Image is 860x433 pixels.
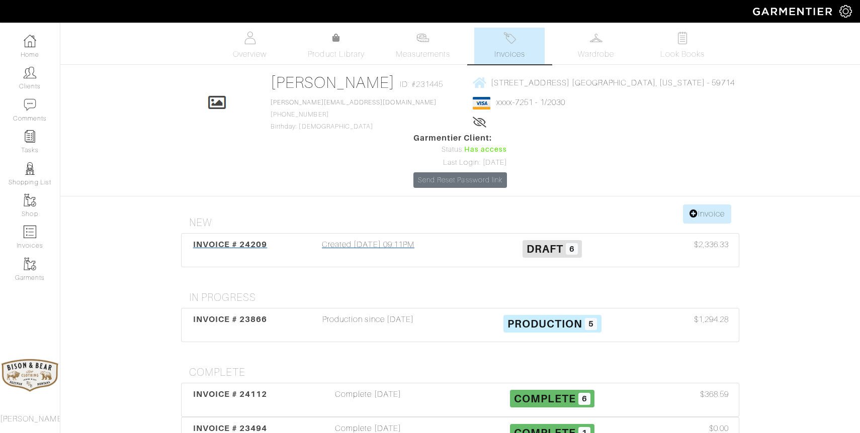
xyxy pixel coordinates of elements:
img: todo-9ac3debb85659649dc8f770b8b6100bb5dab4b48dedcbae339e5042a72dfd3cc.svg [676,32,689,44]
span: Product Library [308,48,365,60]
span: [PHONE_NUMBER] Birthday: [DEMOGRAPHIC_DATA] [271,99,437,130]
span: [STREET_ADDRESS] [GEOGRAPHIC_DATA], [US_STATE] - 59714 [491,78,735,87]
a: [PERSON_NAME] [271,73,395,91]
img: gear-icon-white-bd11855cb880d31180b6d7d6211b90ccbf57a29d726f0c71d8c61bd08dd39cc2.png [839,5,852,18]
div: Status: [413,144,507,155]
span: Complete [514,392,576,405]
a: xxxx-7251 - 1/2030 [496,98,565,107]
img: comment-icon-a0a6a9ef722e966f86d9cbdc48e553b5cf19dbc54f86b18d962a5391bc8f6eb6.png [24,98,36,111]
img: orders-icon-0abe47150d42831381b5fb84f609e132dff9fe21cb692f30cb5eec754e2cba89.png [24,226,36,238]
span: Overview [233,48,267,60]
span: INVOICE # 23494 [193,423,268,433]
span: $2,336.33 [694,239,729,251]
div: Last Login: [DATE] [413,157,507,168]
span: Look Books [660,48,705,60]
a: [PERSON_NAME][EMAIL_ADDRESS][DOMAIN_NAME] [271,99,437,106]
span: Wardrobe [578,48,614,60]
h4: Complete [189,366,739,379]
a: [STREET_ADDRESS] [GEOGRAPHIC_DATA], [US_STATE] - 59714 [473,76,735,89]
span: INVOICE # 24209 [193,240,268,249]
div: Created [DATE] 09:11PM [276,239,460,262]
a: Invoices [474,28,545,64]
img: garments-icon-b7da505a4dc4fd61783c78ac3ca0ef83fa9d6f193b1c9dc38574b1d14d53ca28.png [24,194,36,206]
span: 5 [585,318,597,330]
span: Production [507,317,583,330]
a: Look Books [647,28,718,64]
img: orders-27d20c2124de7fd6de4e0e44c1d41de31381a507db9b33961299e4e07d508b8c.svg [503,32,516,44]
a: INVOICE # 24209 Created [DATE] 09:11PM Draft 6 $2,336.33 [181,233,739,267]
h4: New [189,216,739,229]
a: Wardrobe [561,28,631,64]
h4: In Progress [189,291,739,304]
img: dashboard-icon-dbcd8f5a0b271acd01030246c82b418ddd0df26cd7fceb0bd07c9910d44c42f6.png [24,35,36,47]
span: Garmentier Client: [413,132,507,144]
span: INVOICE # 24112 [193,389,268,399]
img: measurements-466bbee1fd09ba9460f595b01e5d73f9e2bff037440d3c8f018324cb6cdf7a4a.svg [416,32,429,44]
img: basicinfo-40fd8af6dae0f16599ec9e87c0ef1c0a1fdea2edbe929e3d69a839185d80c458.svg [243,32,256,44]
img: stylists-icon-eb353228a002819b7ec25b43dbf5f0378dd9e0616d9560372ff212230b889e62.png [24,162,36,175]
span: ID: #231445 [400,78,444,90]
span: 6 [578,393,590,405]
img: visa-934b35602734be37eb7d5d7e5dbcd2044c359bf20a24dc3361ca3fa54326a8a7.png [473,97,490,110]
a: Send Reset Password link [413,172,507,188]
img: wardrobe-487a4870c1b7c33e795ec22d11cfc2ed9d08956e64fb3008fe2437562e282088.svg [590,32,603,44]
span: Invoices [494,48,525,60]
img: garments-icon-b7da505a4dc4fd61783c78ac3ca0ef83fa9d6f193b1c9dc38574b1d14d53ca28.png [24,258,36,270]
span: Has access [464,144,507,155]
span: $368.59 [700,388,729,400]
img: clients-icon-6bae9207a08558b7cb47a8932f037763ab4055f8c8b6bfacd5dc20c3e0201464.png [24,66,36,79]
span: Measurements [396,48,451,60]
span: $1,294.28 [694,313,729,326]
span: 6 [566,243,578,255]
a: INVOICE # 24112 Complete [DATE] Complete 6 $368.59 [181,383,739,417]
img: reminder-icon-8004d30b9f0a5d33ae49ab947aed9ed385cf756f9e5892f1edd6e32f2345188e.png [24,130,36,143]
a: INVOICE # 23866 Production since [DATE] Production 5 $1,294.28 [181,308,739,342]
span: INVOICE # 23866 [193,314,268,324]
a: Measurements [388,28,459,64]
a: Overview [215,28,285,64]
div: Complete [DATE] [276,388,460,411]
span: Draft [527,243,563,255]
a: Product Library [301,32,372,60]
img: garmentier-logo-header-white-b43fb05a5012e4ada735d5af1a66efaba907eab6374d6393d1fbf88cb4ef424d.png [748,3,839,20]
div: Production since [DATE] [276,313,460,337]
a: Invoice [683,204,731,224]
